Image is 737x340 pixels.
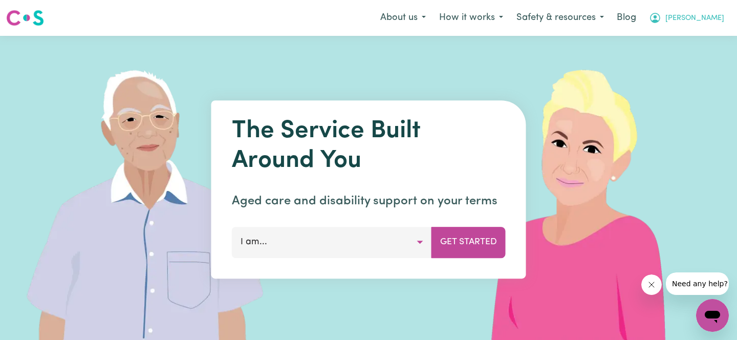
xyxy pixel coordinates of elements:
button: About us [374,7,432,29]
button: Get Started [431,227,506,258]
a: Blog [611,7,642,29]
span: [PERSON_NAME] [665,13,724,24]
a: Careseekers logo [6,6,44,30]
button: How it works [432,7,510,29]
iframe: Button to launch messaging window [696,299,729,332]
iframe: Close message [641,274,662,295]
p: Aged care and disability support on your terms [232,192,506,210]
button: I am... [232,227,432,258]
img: Careseekers logo [6,9,44,27]
iframe: Message from company [666,272,729,295]
button: Safety & resources [510,7,611,29]
button: My Account [642,7,731,29]
h1: The Service Built Around You [232,117,506,176]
